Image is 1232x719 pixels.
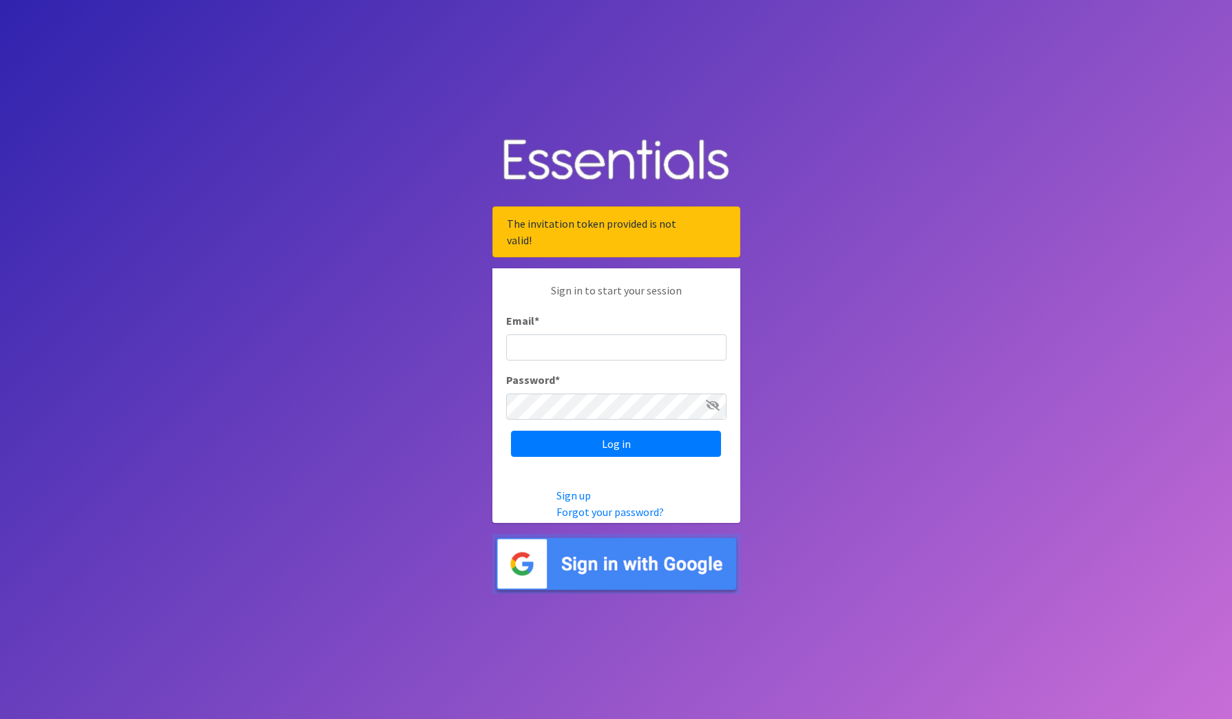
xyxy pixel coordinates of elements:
[556,489,591,502] a: Sign up
[492,534,740,594] img: Sign in with Google
[506,282,727,312] p: Sign in to start your session
[492,206,740,257] div: The invitation token provided is not valid!
[555,373,560,387] abbr: required
[506,312,539,329] label: Email
[492,125,740,196] img: Human Essentials
[556,505,664,519] a: Forgot your password?
[506,372,560,388] label: Password
[534,314,539,328] abbr: required
[511,431,721,457] input: Log in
